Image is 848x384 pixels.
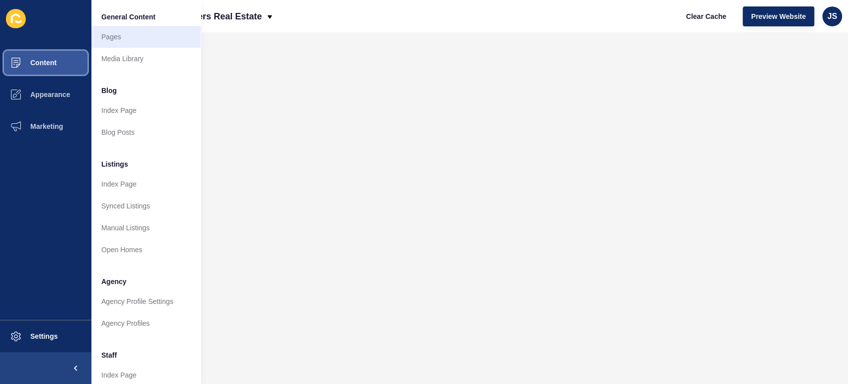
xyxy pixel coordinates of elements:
span: Listings [101,159,128,169]
a: Blog Posts [91,121,201,143]
span: Agency [101,277,127,287]
a: Manual Listings [91,217,201,239]
span: Staff [101,350,117,360]
a: Media Library [91,48,201,70]
button: Clear Cache [678,6,735,26]
a: Pages [91,26,201,48]
span: General Content [101,12,155,22]
span: Blog [101,86,117,96]
span: Clear Cache [686,11,726,21]
span: Preview Website [751,11,806,21]
a: Index Page [91,99,201,121]
a: Agency Profiles [91,312,201,334]
a: Index Page [91,173,201,195]
span: JS [827,11,837,21]
a: Synced Listings [91,195,201,217]
button: Preview Website [743,6,814,26]
a: Open Homes [91,239,201,261]
a: Agency Profile Settings [91,290,201,312]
